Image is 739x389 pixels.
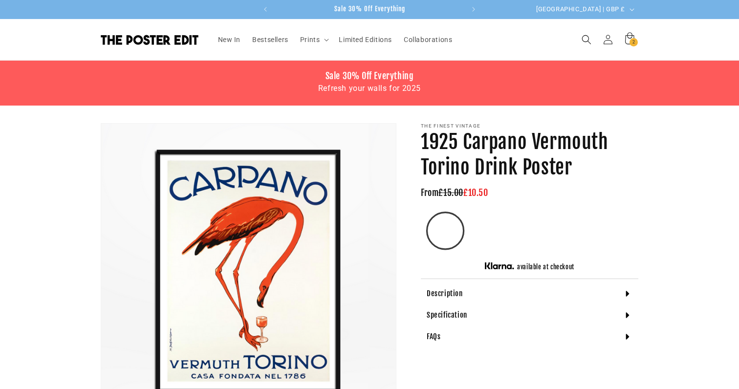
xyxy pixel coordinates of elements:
[333,29,398,50] a: Limited Editions
[101,35,198,45] img: The Poster Edit
[427,332,440,342] h4: FAQs
[252,35,288,44] span: Bestsellers
[421,123,638,129] p: The Finest Vintage
[632,38,635,46] span: 2
[421,187,638,198] h3: From
[427,289,463,299] h4: Description
[246,29,294,50] a: Bestsellers
[97,31,202,48] a: The Poster Edit
[334,5,405,13] span: Sale 30% Off Everything
[536,4,625,14] span: [GEOGRAPHIC_DATA] | GBP £
[517,263,574,271] h5: available at checkout
[294,29,333,50] summary: Prints
[576,29,597,50] summary: Search
[404,35,452,44] span: Collaborations
[218,35,241,44] span: New In
[398,29,458,50] a: Collaborations
[463,187,488,198] span: £10.50
[421,129,638,180] h1: 1925 Carpano Vermouth Torino Drink Poster
[212,29,247,50] a: New In
[339,35,392,44] span: Limited Editions
[300,35,320,44] span: Prints
[427,310,467,320] h4: Specification
[438,187,463,198] span: £15.00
